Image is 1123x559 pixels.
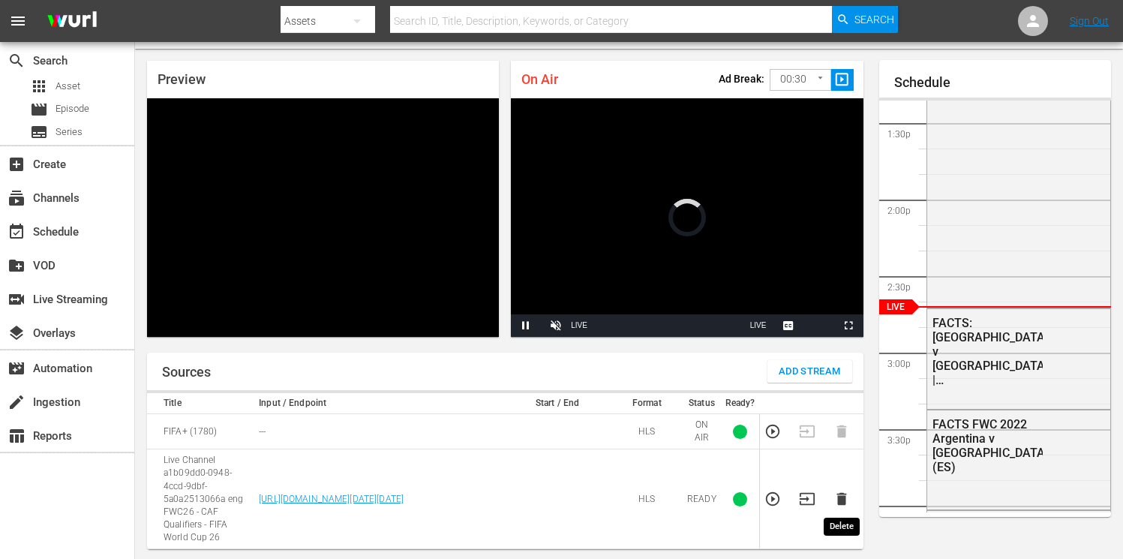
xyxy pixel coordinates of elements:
td: Live Channel a1b09dd0-0948-4ccd-9dbf-5a0a2513066a eng FWC26 - CAF Qualifiers - FIFA World Cup 26 [147,449,254,549]
h1: Schedule [894,75,1112,90]
div: Video Player [147,98,499,337]
span: VOD [8,257,26,275]
span: Episode [56,101,89,116]
div: FACTS FWC 2022 Argentina v [GEOGRAPHIC_DATA] (ES) [932,417,1043,474]
button: Transition [799,491,815,507]
td: HLS [611,414,683,449]
th: Title [147,393,254,414]
button: Picture-in-Picture [803,314,833,337]
a: Sign Out [1070,15,1109,27]
span: Channels [8,189,26,207]
span: Episode [30,101,48,119]
h1: Sources [162,365,211,380]
span: Automation [8,359,26,377]
th: Ready? [721,393,760,414]
button: Fullscreen [833,314,863,337]
th: Start / End [503,393,611,414]
span: Series [30,123,48,141]
button: Seek to live, currently behind live [743,314,773,337]
td: FIFA+ (1780) [147,414,254,449]
button: Captions [773,314,803,337]
span: slideshow_sharp [833,71,851,89]
img: ans4CAIJ8jUAAAAAAAAAAAAAAAAAAAAAAAAgQb4GAAAAAAAAAAAAAAAAAAAAAAAAJMjXAAAAAAAAAAAAAAAAAAAAAAAAgAT5G... [36,4,108,39]
a: [URL][DOMAIN_NAME][DATE][DATE] [259,494,404,504]
span: Preview [158,71,206,87]
button: Preview Stream [764,423,781,440]
span: Schedule [8,223,26,241]
th: Input / Endpoint [254,393,503,414]
span: On Air [521,71,558,87]
button: Search [832,6,898,33]
p: Ad Break: [719,73,764,85]
button: Add Stream [767,360,852,383]
button: Preview Stream [764,491,781,507]
button: Pause [511,314,541,337]
span: Series [56,125,83,140]
span: LIVE [750,321,767,329]
div: Video Player [511,98,863,337]
th: Format [611,393,683,414]
th: Status [683,393,721,414]
div: LIVE [571,314,587,337]
div: 00:30 [770,65,831,94]
span: menu [9,12,27,30]
span: Ingestion [8,393,26,411]
span: Reports [8,427,26,445]
td: READY [683,449,721,549]
span: Asset [30,77,48,95]
span: Create [8,155,26,173]
td: --- [254,414,503,449]
div: FACTS: [GEOGRAPHIC_DATA] v [GEOGRAPHIC_DATA] | [GEOGRAPHIC_DATA]/[GEOGRAPHIC_DATA] 2002 (ES) [932,316,1043,387]
td: ON AIR [683,414,721,449]
span: Search [854,6,894,33]
span: Search [8,52,26,70]
span: Overlays [8,324,26,342]
span: Asset [56,79,80,94]
span: Add Stream [779,363,841,380]
td: HLS [611,449,683,549]
button: Unmute [541,314,571,337]
span: Live Streaming [8,290,26,308]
